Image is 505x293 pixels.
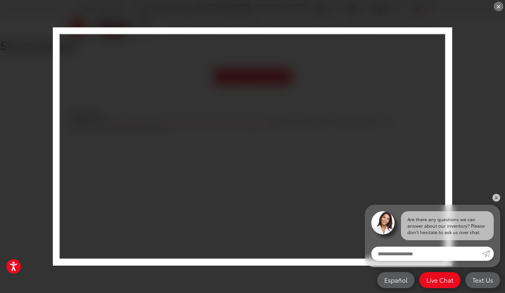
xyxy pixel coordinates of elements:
[371,247,482,261] input: Enter your message
[419,272,461,288] a: Live Chat
[381,276,411,284] span: Español
[482,247,494,261] a: Submit
[371,211,395,234] img: Agent profile photo
[401,211,494,240] div: Are there any questions we can answer about our inventory? Please don't hesitate to ask us over c...
[423,276,457,284] span: Live Chat
[469,276,496,284] span: Text Us
[465,272,500,288] a: Text Us
[377,272,414,288] a: Español
[494,2,503,11] div: ×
